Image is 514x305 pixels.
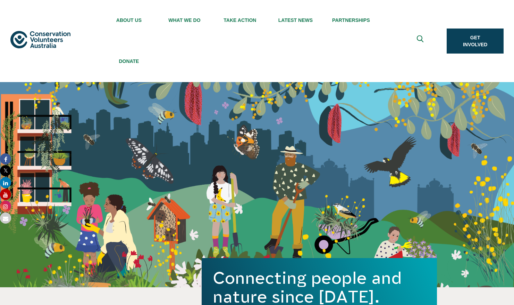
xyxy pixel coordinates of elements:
span: What We Do [157,17,212,23]
span: Donate [101,58,157,64]
a: Get Involved [447,29,504,54]
span: Expand search box [417,35,425,47]
span: About Us [101,17,157,23]
span: Partnerships [323,17,379,23]
button: Expand search box Close search box [413,33,429,49]
span: Latest News [268,17,323,23]
span: Take Action [212,17,268,23]
img: logo.svg [10,31,70,49]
